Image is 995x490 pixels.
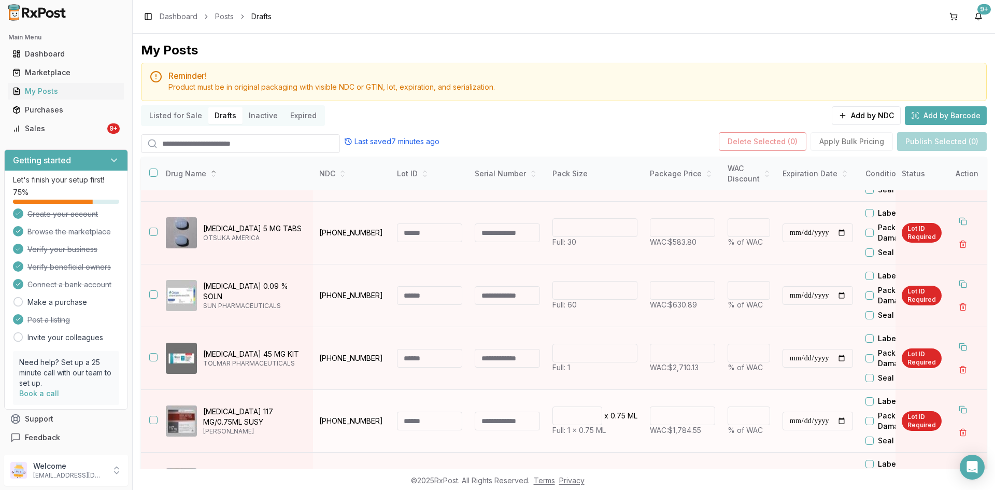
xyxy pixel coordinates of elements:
p: [EMAIL_ADDRESS][DOMAIN_NAME] [33,471,105,480]
span: WAC: $1,784.55 [650,426,701,435]
p: Let's finish your setup first! [13,175,119,185]
div: Dashboard [12,49,120,59]
div: 9+ [977,4,991,15]
span: % of WAC [728,363,763,372]
button: Delete [954,423,972,442]
span: % of WAC [728,237,763,246]
label: Label Residue [878,396,930,407]
div: Package Price [650,169,715,179]
button: Duplicate [954,275,972,293]
span: Full: 1 [552,363,570,372]
div: Purchases [12,105,120,115]
span: Post a listing [27,315,70,325]
button: Duplicate [954,400,972,419]
p: [PERSON_NAME] [203,427,305,436]
label: Seal Broken [878,436,921,446]
p: [MEDICAL_DATA] 0.09 % SOLN [203,281,305,302]
div: Serial Number [475,169,540,179]
div: Marketplace [12,67,120,78]
span: % of WAC [728,300,763,309]
span: % of WAC [728,426,763,435]
div: Lot ID Required [902,411,942,431]
a: My Posts [8,82,124,101]
th: Status [895,157,948,191]
th: Pack Size [546,157,644,191]
label: Label Residue [878,271,930,281]
a: Dashboard [160,11,197,22]
div: Lot ID Required [902,223,942,243]
a: Terms [534,476,555,485]
div: Expiration Date [783,169,853,179]
p: [MEDICAL_DATA] 45 MG KIT [203,349,305,359]
p: Welcome [33,461,105,471]
p: [MEDICAL_DATA] 117 MG/0.75ML SUSY [203,407,305,427]
label: Package Damaged [878,222,937,243]
div: Open Intercom Messenger [960,455,985,480]
span: Verify beneficial owners [27,262,111,272]
h3: Getting started [13,154,71,166]
label: Label Residue [878,459,930,469]
a: Book a call [19,389,59,398]
p: SUN PHARMACEUTICALS [203,302,305,310]
button: My Posts [4,83,128,100]
a: Privacy [559,476,585,485]
div: 9+ [107,123,120,134]
p: Need help? Set up a 25 minute call with our team to set up. [19,357,113,388]
span: Full: 60 [552,300,577,309]
button: Add by NDC [832,106,901,125]
img: Cequa 0.09 % SOLN [166,280,197,311]
button: Feedback [4,428,128,447]
span: Full: 30 [552,237,576,246]
a: Marketplace [8,63,124,82]
a: Make a purchase [27,297,87,307]
th: Action [947,157,987,191]
img: RxPost Logo [4,4,70,21]
span: Connect a bank account [27,279,111,290]
a: Sales9+ [8,119,124,138]
span: Feedback [25,432,60,443]
p: 0.75 [610,411,626,421]
label: Seal Broken [878,373,921,383]
img: Invega Sustenna 117 MG/0.75ML SUSY [166,405,197,437]
button: Dashboard [4,46,128,62]
div: Lot ID [397,169,462,179]
button: Duplicate [954,338,972,356]
label: Label Residue [878,333,930,344]
p: [PHONE_NUMBER] [319,416,385,426]
button: Inactive [243,107,284,124]
div: Sales [12,123,105,134]
img: User avatar [10,462,27,479]
h5: Reminder! [168,72,978,80]
p: x [604,411,608,421]
div: Last saved 7 minutes ago [344,136,439,147]
p: [MEDICAL_DATA] 5 MG TABS [203,223,305,234]
label: Label Residue [878,208,930,218]
a: Posts [215,11,234,22]
div: NDC [319,169,385,179]
p: [PHONE_NUMBER] [319,353,385,363]
span: WAC: $2,710.13 [650,363,699,372]
p: [PHONE_NUMBER] [319,290,385,301]
div: Drug Name [166,169,305,179]
button: Duplicate [954,212,972,231]
a: Purchases [8,101,124,119]
th: Condition [859,157,937,191]
span: WAC: $583.80 [650,237,696,246]
p: OTSUKA AMERICA [203,234,305,242]
label: Package Damaged [878,285,937,306]
label: Package Damaged [878,411,937,431]
div: Product must be in original packaging with visible NDC or GTIN, lot, expiration, and serialization. [168,82,978,92]
button: Marketplace [4,64,128,81]
h2: Main Menu [8,33,124,41]
span: 75 % [13,187,29,198]
span: Browse the marketplace [27,227,111,237]
span: Verify your business [27,244,97,255]
button: Drafts [208,107,243,124]
button: 9+ [970,8,987,25]
button: Sales9+ [4,120,128,137]
p: TOLMAR PHARMACEUTICALS [203,359,305,368]
span: Full: 1 x 0.75 ML [552,426,606,435]
button: Purchases [4,102,128,118]
p: ML [628,411,637,421]
label: Seal Broken [878,310,921,320]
